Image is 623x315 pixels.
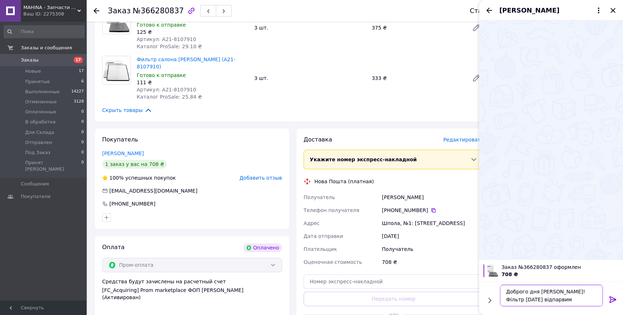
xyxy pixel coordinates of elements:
div: [PHONE_NUMBER] [382,207,483,214]
div: Вернуться назад [94,7,99,14]
span: 0 [81,149,84,156]
div: 111 ₴ [137,79,249,86]
span: Получатель [304,194,335,200]
span: 0 [81,159,84,172]
span: Сообщения [21,181,49,187]
a: Фильтр салона [PERSON_NAME] (A21-8107910) [137,57,235,69]
span: Выполненные [25,89,60,95]
div: 708 ₴ [381,256,485,269]
span: 6 [81,78,84,85]
span: 0 [81,119,84,125]
div: [DATE] [381,230,485,243]
span: Заказ [108,6,131,15]
span: В обработке [25,119,56,125]
span: Для Склада [25,129,54,136]
span: Принятые [25,78,50,85]
span: Адрес [304,220,319,226]
img: Фильтр салона KONNER Chery Elara Чери Элара (A21-8107910) [103,56,131,84]
div: 375 ₴ [369,23,466,33]
span: Редактировать [443,137,483,143]
span: Дата отправки [304,233,343,239]
input: Номер экспресс-накладной [304,274,483,289]
span: [PERSON_NAME] [499,6,559,15]
span: Принят [PERSON_NAME] [25,159,81,172]
button: Закрыть [609,6,617,15]
span: Плательщик [304,246,337,252]
button: Назад [485,6,494,15]
span: 14227 [71,89,84,95]
span: 708 ₴ [501,271,518,277]
div: 1 заказ у вас на 708 ₴ [102,160,167,168]
span: Готово к отправке [137,72,186,78]
span: Готово к отправке [137,22,186,28]
span: Добавить отзыв [240,175,282,181]
a: Редактировать [469,21,483,35]
span: 17 [74,57,83,63]
div: Получатель [381,243,485,256]
div: Статус заказа [470,7,518,14]
span: Оценочная стоимость [304,259,362,265]
span: Покупатель [102,136,138,143]
div: [PHONE_NUMBER] [109,200,156,207]
span: 0 [81,109,84,115]
textarea: Доброго дня [PERSON_NAME]! Фільтр [DATE] відпарвим [500,285,603,306]
button: [PERSON_NAME] [499,6,603,15]
span: [EMAIL_ADDRESS][DOMAIN_NAME] [109,188,197,194]
a: Редактировать [469,71,483,85]
span: Каталог ProSale: 29.10 ₴ [137,44,202,49]
span: 0 [81,139,84,146]
span: Каталог ProSale: 25.84 ₴ [137,94,202,100]
div: Ваш ID: 2275308 [23,11,86,17]
div: 125 ₴ [137,28,249,36]
span: MAHINA - Запчасти для китайских авто [23,4,77,11]
a: [PERSON_NAME] [102,150,144,156]
div: Шпола, №1: [STREET_ADDRESS] [381,217,485,230]
span: Заказ №366280837 оформлен [501,264,619,271]
span: Отправлен [25,139,52,146]
div: Оплачено [243,243,282,252]
span: Артикул: A21-8107910 [137,36,196,42]
div: [PERSON_NAME] [381,191,485,204]
span: Телефон получателя [304,207,359,213]
span: 3128 [74,99,84,105]
span: Отмененные [25,99,56,105]
span: 0 [81,129,84,136]
div: Нова Пошта (платная) [313,178,376,185]
span: 100% [109,175,124,181]
div: [FC_Acquiring] Prom marketplace ФОП [PERSON_NAME] (Активирован) [102,287,282,301]
div: 333 ₴ [369,73,466,83]
img: 5221718394_w100_h100_filtr-salona-ugolnyj.jpg [486,264,499,277]
span: Скрыть товары [102,106,152,114]
span: Укажите номер экспресс-накладной [310,157,417,162]
div: успешных покупок [102,174,176,181]
span: Заказы и сообщения [21,45,72,51]
span: Оплаченные [25,109,56,115]
input: Поиск [4,25,85,38]
span: Оплата [102,244,124,251]
span: Артикул: A21-8107910 [137,87,196,93]
span: Покупатели [21,193,50,200]
span: 17 [79,68,84,75]
span: Под Заказ [25,149,50,156]
span: Заказы [21,57,38,63]
div: Средства будут зачислены на расчетный счет [102,278,282,301]
div: 3 шт. [251,73,369,83]
span: Доставка [304,136,332,143]
div: 3 шт. [251,23,369,33]
span: №366280837 [133,6,184,15]
button: Показать кнопки [485,296,494,305]
span: Новые [25,68,41,75]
